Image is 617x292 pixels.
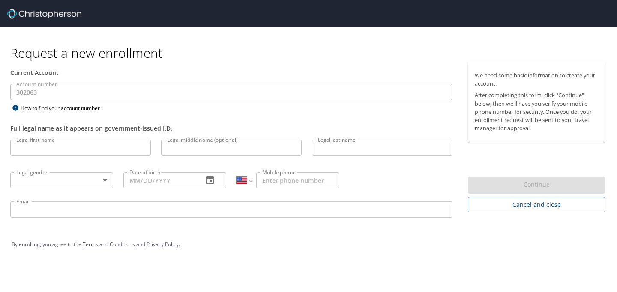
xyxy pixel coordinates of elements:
button: Cancel and close [468,197,605,213]
div: By enrolling, you agree to the and . [12,234,605,255]
div: Full legal name as it appears on government-issued I.D. [10,124,452,133]
p: We need some basic information to create your account. [475,72,598,88]
p: After completing this form, click "Continue" below, then we'll have you verify your mobile phone ... [475,91,598,132]
a: Terms and Conditions [83,241,135,248]
input: MM/DD/YYYY [123,172,196,188]
span: Cancel and close [475,200,598,210]
div: Current Account [10,68,452,77]
a: Privacy Policy [147,241,179,248]
h1: Request a new enrollment [10,45,612,61]
input: Enter phone number [256,172,339,188]
div: How to find your account number [10,103,117,113]
img: cbt logo [7,9,81,19]
div: ​ [10,172,113,188]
